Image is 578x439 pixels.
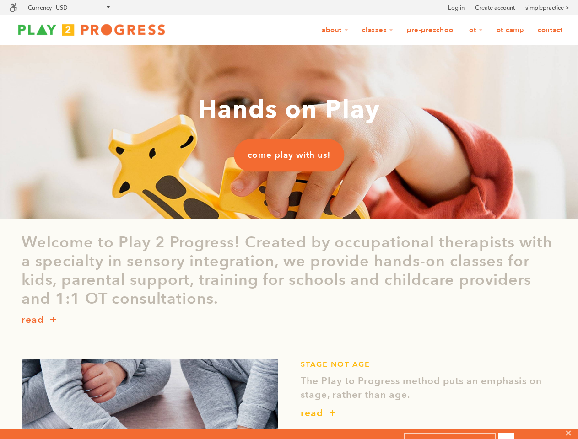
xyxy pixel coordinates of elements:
h1: STAGE NOT AGE [301,359,557,370]
p: read [22,313,44,327]
a: Contact [532,21,569,39]
a: come play with us! [234,139,344,171]
a: About [316,21,354,39]
p: Welcome to Play 2 Progress! Created by occupational therapists with a specialty in sensory integr... [22,233,557,308]
p: read [301,406,323,421]
a: OT [463,21,489,39]
a: Log in [448,3,465,12]
img: Play2Progress logo [9,21,174,39]
a: simplepractice > [525,3,569,12]
a: OT Camp [491,21,530,39]
a: Classes [356,21,399,39]
a: Create account [475,3,515,12]
p: The Play to Progress method puts an emphasis on stage, rather than age. [301,375,557,402]
span: come play with us! [248,150,330,161]
a: Pre-Preschool [401,21,461,39]
label: Currency [28,4,52,11]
